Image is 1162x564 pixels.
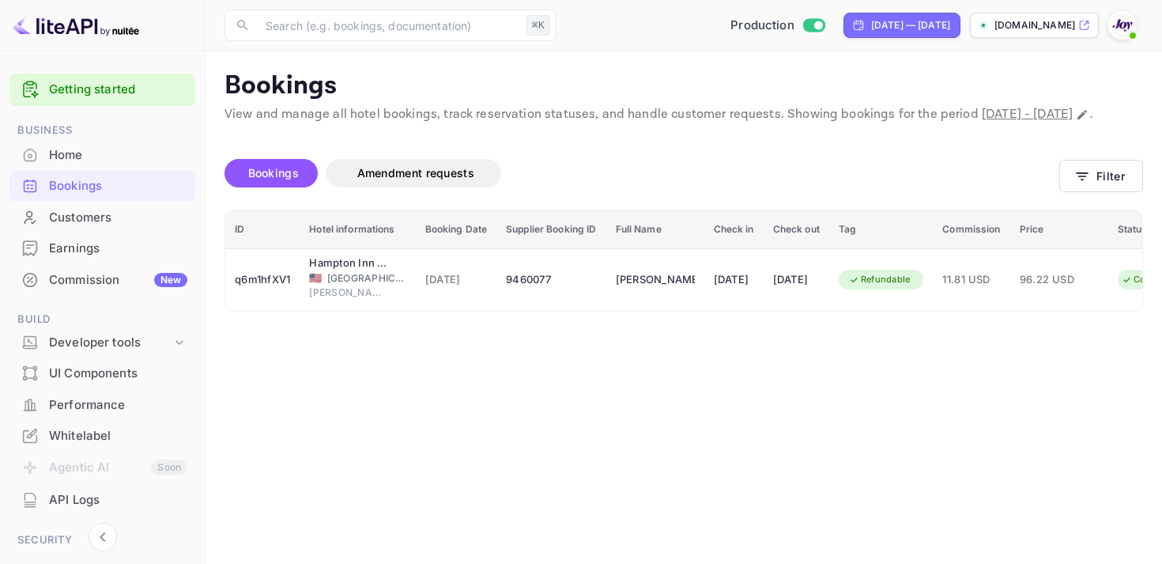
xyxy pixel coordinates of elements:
[1059,160,1143,192] button: Filter
[9,203,195,232] a: Customers
[9,140,195,171] div: Home
[9,485,195,514] a: API Logs
[49,491,187,509] div: API Logs
[89,523,117,551] button: Collapse navigation
[13,13,139,38] img: LiteAPI logo
[248,166,299,180] span: Bookings
[225,210,300,249] th: ID
[9,421,195,452] div: Whitelabel
[9,329,195,357] div: Developer tools
[9,140,195,169] a: Home
[9,390,195,421] div: Performance
[933,210,1009,249] th: Commission
[9,233,195,263] a: Earnings
[9,390,195,419] a: Performance
[1074,107,1090,123] button: Change date range
[9,532,195,549] span: Security
[1010,210,1108,249] th: Price
[49,334,172,352] div: Developer tools
[994,18,1075,32] p: [DOMAIN_NAME]
[1020,271,1099,289] span: 96.22 USD
[425,271,488,289] span: [DATE]
[154,273,187,287] div: New
[9,265,195,294] a: CommissionNew
[224,159,1059,187] div: account-settings tabs
[724,17,831,35] div: Switch to Sandbox mode
[9,358,195,388] a: UI Components
[942,271,1000,289] span: 11.81 USD
[9,203,195,233] div: Customers
[309,256,388,271] div: Hampton Inn & Suites-Dallas Allen
[730,17,794,35] span: Production
[416,210,497,249] th: Booking Date
[49,427,187,445] div: Whitelabel
[704,210,764,249] th: Check in
[714,267,754,293] div: [DATE]
[9,171,195,202] div: Bookings
[496,210,606,249] th: Supplier Booking ID
[871,18,950,32] div: [DATE] — [DATE]
[616,267,695,293] div: Winston Joseph
[49,146,187,165] div: Home
[526,15,550,36] div: ⌘K
[224,105,1143,124] p: View and manage all hotel bookings, track reservation statuses, and handle customer requests. Sho...
[357,166,474,180] span: Amendment requests
[9,265,195,296] div: CommissionNew
[839,270,921,290] div: Refundable
[224,70,1143,102] p: Bookings
[606,210,704,249] th: Full Name
[49,209,187,227] div: Customers
[982,106,1073,123] span: [DATE] - [DATE]
[49,81,187,99] a: Getting started
[309,286,388,300] span: [PERSON_NAME]
[49,271,187,290] div: Commission
[327,271,406,286] span: [GEOGRAPHIC_DATA]
[829,210,934,249] th: Tag
[773,267,820,293] div: [DATE]
[300,210,415,249] th: Hotel informations
[9,233,195,264] div: Earnings
[256,9,520,41] input: Search (e.g. bookings, documentation)
[9,311,195,328] span: Build
[49,365,187,383] div: UI Components
[9,421,195,450] a: Whitelabel
[9,358,195,389] div: UI Components
[235,267,290,293] div: q6m1hfXV1
[9,122,195,139] span: Business
[764,210,829,249] th: Check out
[1110,13,1135,38] img: With Joy
[49,396,187,414] div: Performance
[49,240,187,258] div: Earnings
[309,273,322,283] span: United States of America
[506,267,596,293] div: 9460077
[9,171,195,200] a: Bookings
[9,74,195,106] div: Getting started
[9,485,195,516] div: API Logs
[49,177,187,195] div: Bookings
